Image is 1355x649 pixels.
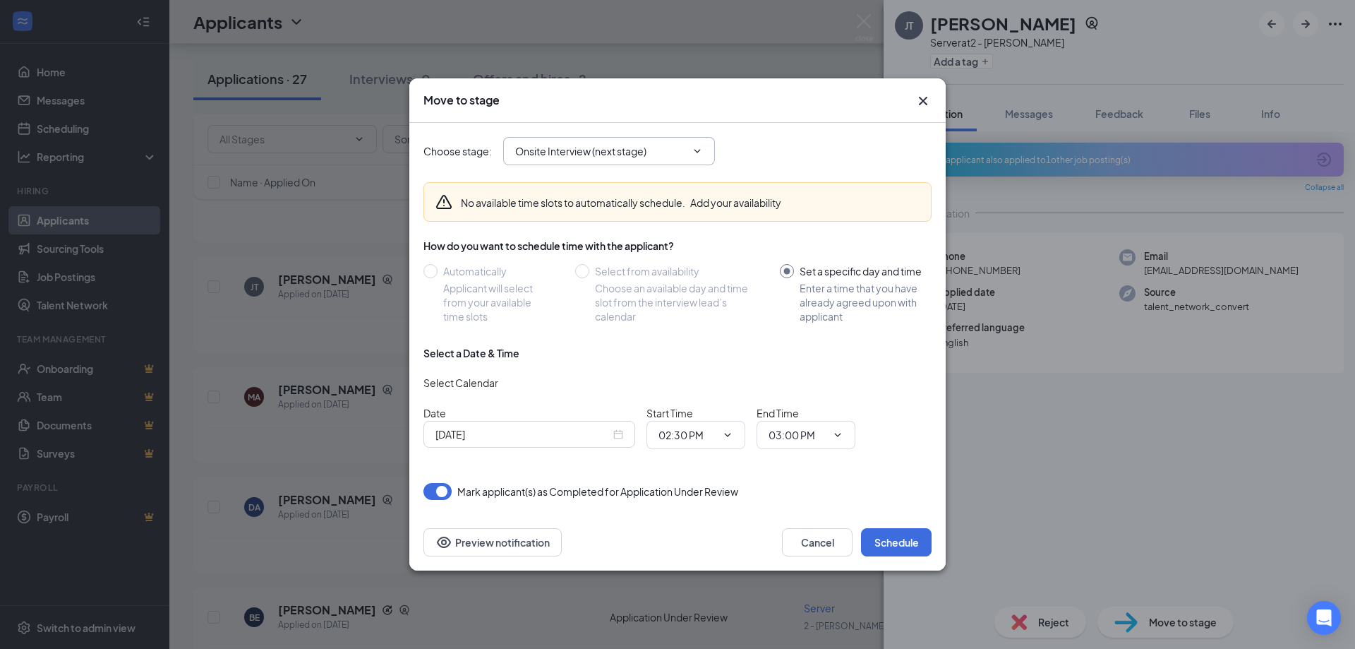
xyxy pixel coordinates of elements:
[646,407,693,419] span: Start Time
[423,528,562,556] button: Preview notificationEye
[461,196,781,210] div: No available time slots to automatically schedule.
[423,376,498,389] span: Select Calendar
[423,239,932,253] div: How do you want to schedule time with the applicant?
[782,528,853,556] button: Cancel
[757,407,799,419] span: End Time
[861,528,932,556] button: Schedule
[722,429,733,441] svg: ChevronDown
[692,145,703,157] svg: ChevronDown
[915,93,932,109] button: Close
[690,196,781,210] button: Add your availability
[1307,601,1341,635] div: Open Intercom Messenger
[658,427,716,443] input: Start time
[435,193,452,210] svg: Warning
[423,346,519,360] div: Select a Date & Time
[435,534,452,551] svg: Eye
[769,427,826,443] input: End time
[915,93,932,109] svg: Cross
[435,427,610,442] input: Oct 15, 2025
[423,407,446,419] span: Date
[457,483,738,500] span: Mark applicant(s) as Completed for Application Under Review
[423,143,492,159] span: Choose stage :
[832,429,843,441] svg: ChevronDown
[423,93,500,108] h3: Move to stage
